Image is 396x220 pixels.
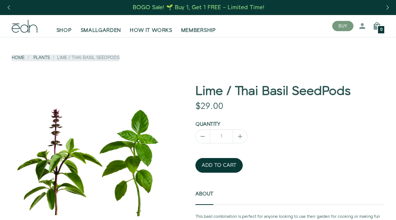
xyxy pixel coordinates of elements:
a: MEMBERSHIP [177,18,220,34]
a: Home [12,55,25,61]
span: MEMBERSHIP [181,27,216,34]
label: Quantity [195,121,220,128]
span: HOW IT WORKS [130,27,172,34]
a: Plants [33,55,50,61]
span: 0 [380,28,382,32]
span: SMALLGARDEN [81,27,121,34]
a: HOW IT WORKS [125,18,176,34]
div: BOGO Sale! 🌱 Buy 1, Get 1 FREE – Limited Time! [133,4,264,11]
a: About [195,183,213,205]
h1: Lime / Thai Basil SeedPods [195,85,384,98]
button: BUY [332,21,353,31]
a: SMALLGARDEN [76,18,126,34]
span: $29.00 [195,100,223,113]
a: BOGO Sale! 🌱 Buy 1, Get 1 FREE – Limited Time! [132,2,265,13]
nav: breadcrumbs [12,55,120,61]
button: ADD TO CART [195,158,243,173]
li: Lime / Thai Basil SeedPods [50,55,120,61]
span: SHOP [56,27,72,34]
a: SHOP [52,18,76,34]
